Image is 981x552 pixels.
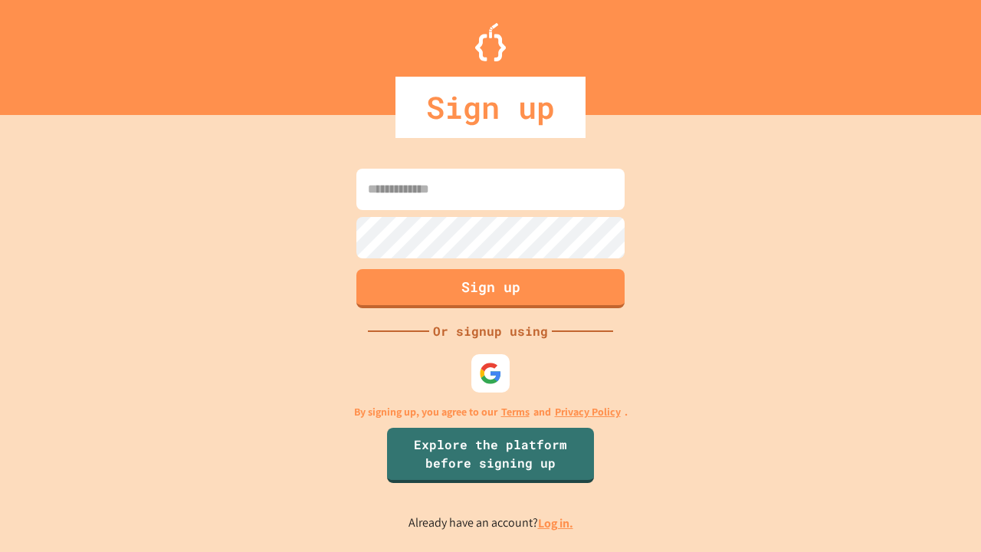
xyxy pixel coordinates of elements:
[408,514,573,533] p: Already have an account?
[429,322,552,340] div: Or signup using
[475,23,506,61] img: Logo.svg
[555,404,621,420] a: Privacy Policy
[501,404,530,420] a: Terms
[538,515,573,531] a: Log in.
[395,77,586,138] div: Sign up
[354,404,628,420] p: By signing up, you agree to our and .
[387,428,594,483] a: Explore the platform before signing up
[356,269,625,308] button: Sign up
[479,362,502,385] img: google-icon.svg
